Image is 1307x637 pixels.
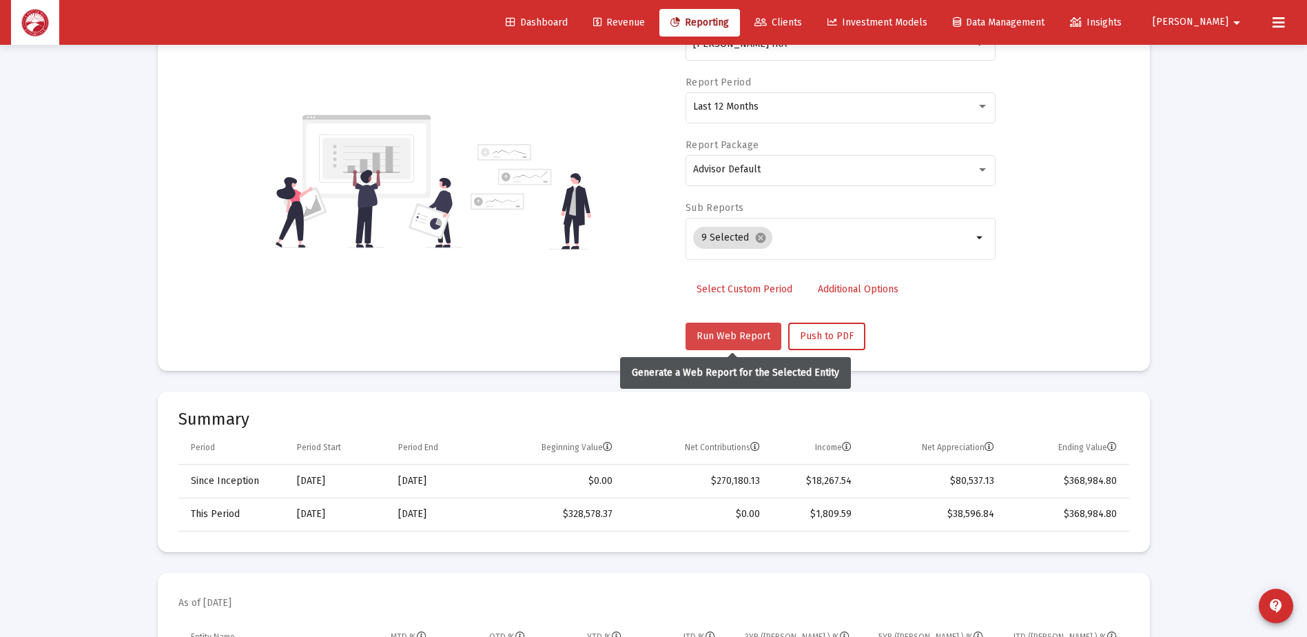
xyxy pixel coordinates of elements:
mat-card-subtitle: As of [DATE] [178,596,231,610]
div: Income [815,442,852,453]
div: Period [191,442,215,453]
span: [PERSON_NAME] [1153,17,1228,28]
a: Clients [743,9,813,37]
mat-icon: contact_support [1268,598,1284,614]
div: Period End [398,442,438,453]
td: Column Net Appreciation [861,432,1004,465]
span: Dashboard [506,17,568,28]
button: [PERSON_NAME] [1136,8,1262,36]
span: Investment Models [827,17,927,28]
a: Reporting [659,9,740,37]
div: Net Appreciation [922,442,994,453]
mat-chip: 9 Selected [693,227,772,249]
td: Column Net Contributions [622,432,770,465]
a: Dashboard [495,9,579,37]
span: Data Management [953,17,1044,28]
div: [DATE] [398,507,475,521]
td: $270,180.13 [622,465,770,498]
td: Column Period [178,432,287,465]
td: Column Income [770,432,861,465]
td: $368,984.80 [1004,498,1129,531]
span: Insights [1070,17,1122,28]
div: [DATE] [297,507,379,521]
div: Period Start [297,442,341,453]
button: Push to PDF [788,323,865,350]
mat-icon: arrow_drop_down [1228,9,1245,37]
td: $80,537.13 [861,465,1004,498]
mat-icon: arrow_drop_down [972,230,989,246]
mat-card-title: Summary [178,412,1129,426]
div: Beginning Value [542,442,613,453]
label: Report Package [686,139,759,151]
button: Run Web Report [686,323,781,350]
td: Column Beginning Value [484,432,622,465]
a: Insights [1059,9,1133,37]
div: Ending Value [1058,442,1117,453]
label: Sub Reports [686,202,743,214]
div: [DATE] [297,474,379,488]
span: Advisor Default [693,163,761,175]
a: Data Management [942,9,1056,37]
label: Report Period [686,77,751,88]
td: $0.00 [622,498,770,531]
mat-icon: cancel [754,232,767,244]
td: Since Inception [178,465,287,498]
td: Column Ending Value [1004,432,1129,465]
span: Clients [754,17,802,28]
img: reporting-alt [471,144,591,250]
span: Push to PDF [800,330,854,342]
td: $38,596.84 [861,498,1004,531]
td: $18,267.54 [770,465,861,498]
mat-chip-list: Selection [693,224,972,252]
a: Investment Models [816,9,938,37]
span: Select Custom Period [697,283,792,295]
td: Column Period End [389,432,484,465]
img: Dashboard [21,9,49,37]
div: Net Contributions [685,442,760,453]
td: $328,578.37 [484,498,622,531]
span: Additional Options [818,283,898,295]
div: [DATE] [398,474,475,488]
td: $0.00 [484,465,622,498]
span: Revenue [593,17,645,28]
span: Last 12 Months [693,101,759,112]
span: Run Web Report [697,330,770,342]
td: $368,984.80 [1004,465,1129,498]
td: Column Period Start [287,432,389,465]
td: This Period [178,498,287,531]
a: Revenue [582,9,656,37]
img: reporting [273,113,462,250]
div: Data grid [178,432,1129,532]
span: Reporting [670,17,729,28]
td: $1,809.59 [770,498,861,531]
